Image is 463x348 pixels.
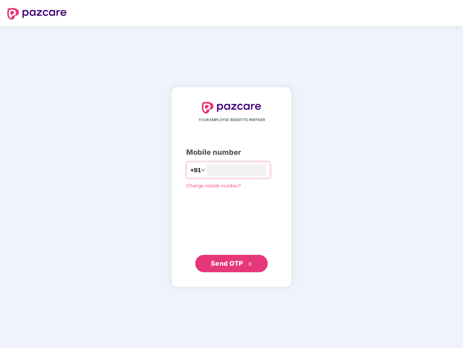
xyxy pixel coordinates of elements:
[211,260,243,267] span: Send OTP
[190,166,201,175] span: +91
[248,262,253,266] span: double-right
[186,147,277,158] div: Mobile number
[7,8,67,20] img: logo
[186,183,241,188] a: Change mobile number?
[199,117,265,123] span: YOUR EMPLOYEE BENEFITS PARTNER
[201,168,205,172] span: down
[195,255,268,272] button: Send OTPdouble-right
[202,102,261,113] img: logo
